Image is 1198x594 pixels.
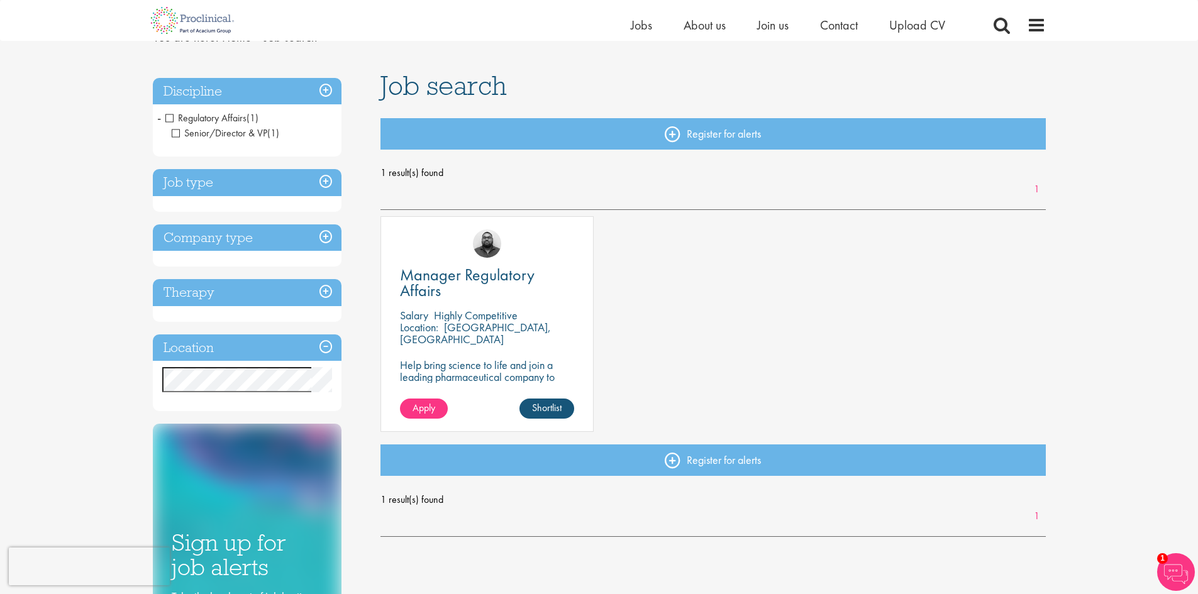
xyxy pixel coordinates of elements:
a: Manager Regulatory Affairs [400,267,574,299]
p: [GEOGRAPHIC_DATA], [GEOGRAPHIC_DATA] [400,320,551,346]
span: (1) [267,126,279,140]
a: Upload CV [889,17,945,33]
a: 1 [1028,182,1046,197]
h3: Company type [153,224,341,251]
span: Job search [380,69,507,102]
span: Apply [413,401,435,414]
span: Senior/Director & VP [172,126,279,140]
a: 1 [1028,509,1046,524]
p: Help bring science to life and join a leading pharmaceutical company to play a key role in delive... [400,359,574,419]
span: 1 [1157,553,1168,564]
img: Ashley Bennett [473,229,501,258]
span: Location: [400,320,438,334]
h3: Therapy [153,279,341,306]
span: 1 result(s) found [380,490,1046,509]
a: About us [684,17,726,33]
h3: Job type [153,169,341,196]
a: Join us [757,17,789,33]
a: Apply [400,399,448,419]
span: Manager Regulatory Affairs [400,264,535,301]
p: Highly Competitive [434,308,518,322]
img: Chatbot [1157,553,1195,591]
a: Jobs [631,17,652,33]
span: Regulatory Affairs [165,111,247,124]
a: Contact [820,17,858,33]
span: Salary [400,308,428,322]
h3: Discipline [153,78,341,105]
a: Register for alerts [380,118,1046,150]
span: (1) [247,111,258,124]
span: - [157,108,161,127]
span: Regulatory Affairs [165,111,258,124]
a: Shortlist [519,399,574,419]
a: Register for alerts [380,444,1046,476]
h3: Location [153,334,341,361]
iframe: reCAPTCHA [9,547,170,585]
h3: Sign up for job alerts [172,531,323,579]
span: Senior/Director & VP [172,126,267,140]
span: 1 result(s) found [380,163,1046,182]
